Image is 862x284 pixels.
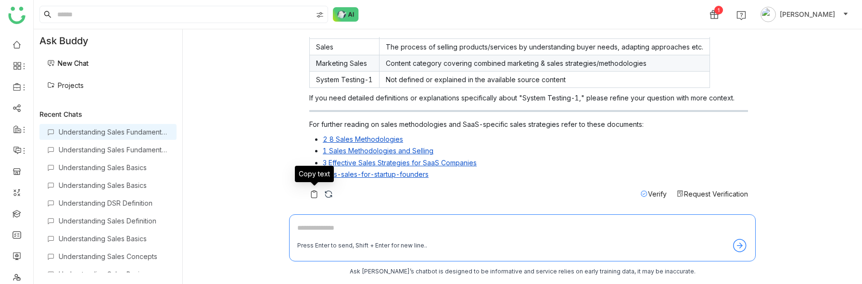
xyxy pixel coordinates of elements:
[47,59,89,67] a: New Chat
[316,11,324,19] img: search-type.svg
[380,72,710,88] td: Not defined or explained in the available source content
[761,7,776,22] img: avatar
[59,128,169,136] div: Understanding Sales Fundamentals
[310,72,380,88] td: System Testing-1
[309,119,748,129] p: For further reading on sales methodologies and SaaS-specific sales strategies refer to these docu...
[59,270,169,278] div: Understanding Sales Basics
[648,190,667,198] span: Verify
[59,252,169,260] div: Understanding Sales Concepts
[47,81,84,89] a: Projects
[380,39,710,55] td: The process of selling products/services by understanding buyer needs, adapting approaches etc.
[309,93,748,103] p: If you need detailed definitions or explanations specifically about "System Testing-1," please re...
[39,110,177,118] div: Recent Chats
[59,217,169,225] div: Understanding Sales Definition
[309,189,319,199] img: copy-askbuddy.svg
[380,55,710,72] td: Content category covering combined marketing & sales strategies/methodologies
[59,199,169,207] div: Understanding DSR Definition
[324,189,333,199] img: regenerate-askbuddy.svg
[323,135,403,143] a: 2 8 Sales Methodologies
[323,147,433,155] a: 1 Sales Methodologies and Selling
[780,9,835,20] span: [PERSON_NAME]
[759,7,850,22] button: [PERSON_NAME]
[59,181,169,189] div: Understanding Sales Basics
[289,267,756,276] div: Ask [PERSON_NAME]’s chatbot is designed to be informative and service relies on early training da...
[59,235,169,243] div: Understanding Sales Basics
[59,163,169,172] div: Understanding Sales Basics
[323,170,429,178] a: saas-sales-for-startup-founders
[297,241,427,250] div: Press Enter to send, Shift + Enter for new line..
[34,29,182,52] div: Ask Buddy
[310,39,380,55] td: Sales
[310,55,380,72] td: Marketing Sales
[323,159,477,167] a: 3 Effective Sales Strategies for SaaS Companies
[684,190,748,198] span: Request Verification
[295,166,334,182] div: Copy text
[333,7,359,22] img: ask-buddy-normal.svg
[736,11,746,20] img: help.svg
[714,6,723,14] div: 1
[59,146,169,154] div: Understanding Sales Fundamentals
[8,7,25,24] img: logo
